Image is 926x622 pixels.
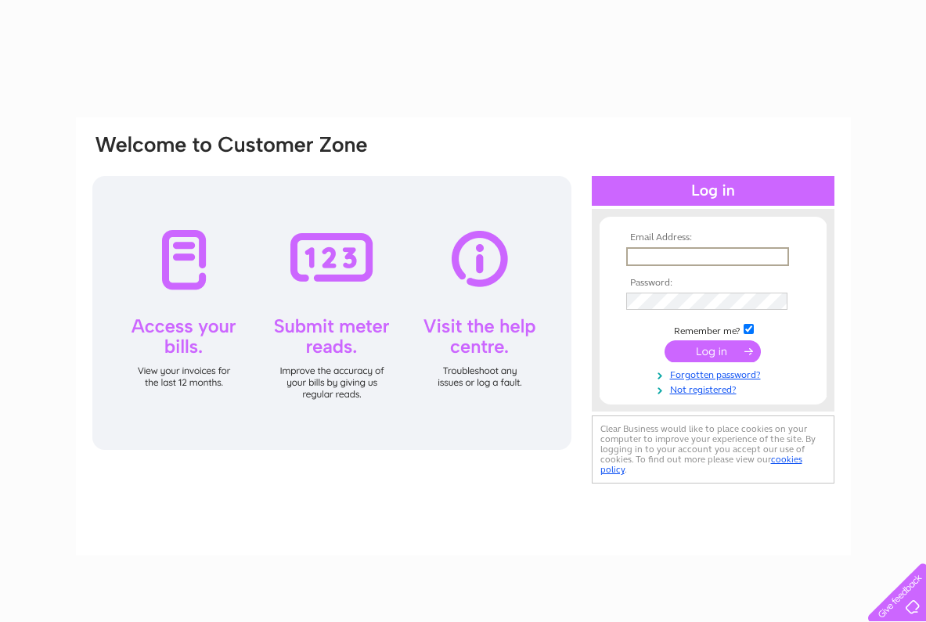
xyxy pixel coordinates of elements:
th: Email Address: [622,232,804,243]
th: Password: [622,278,804,289]
a: Not registered? [626,381,804,396]
a: Forgotten password? [626,366,804,381]
td: Remember me? [622,322,804,337]
a: cookies policy [600,454,802,475]
input: Submit [665,340,761,362]
div: Clear Business would like to place cookies on your computer to improve your experience of the sit... [592,415,834,484]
